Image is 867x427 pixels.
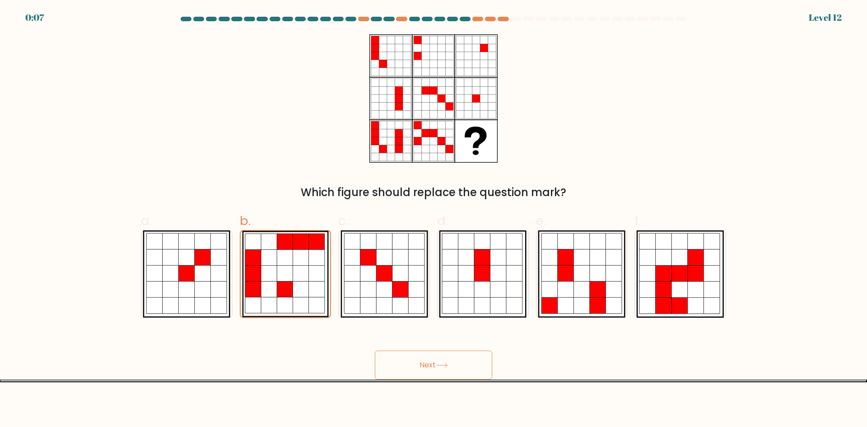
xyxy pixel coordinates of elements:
span: a. [141,212,152,230]
button: Next [375,351,492,380]
span: b. [240,212,251,230]
div: 0:07 [25,11,44,24]
span: e. [536,212,546,230]
div: Which figure should replace the question mark? [146,184,721,201]
span: c. [338,212,348,230]
div: Level 12 [809,11,842,24]
span: f. [634,212,641,230]
span: d. [437,212,448,230]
